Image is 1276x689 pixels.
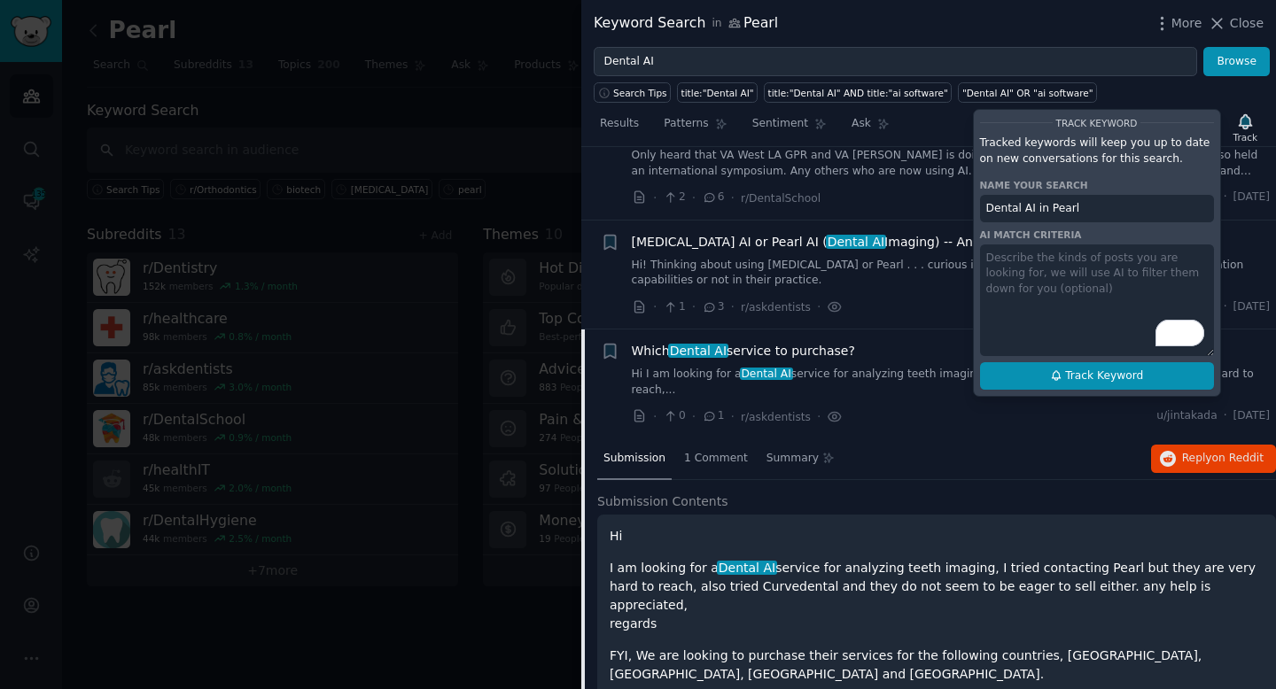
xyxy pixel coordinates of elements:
[980,244,1214,356] textarea: To enrich screen reader interactions, please activate Accessibility in Grammarly extension settings
[740,368,793,380] span: Dental AI
[962,87,1093,99] div: "Dental AI" OR "ai software"
[603,451,665,467] span: Submission
[768,87,948,99] div: title:"Dental AI" AND title:"ai software"
[632,233,1045,252] a: [MEDICAL_DATA] AI or Pearl AI (Dental AIImaging) -- Any Real Use?
[980,195,1214,223] input: Name this search
[1227,109,1264,146] button: Track
[1065,368,1143,384] span: Track Keyword
[731,189,735,207] span: ·
[1230,14,1264,33] span: Close
[692,407,696,426] span: ·
[764,82,952,103] a: title:"Dental AI" AND title:"ai software"
[980,362,1214,391] button: Track Keyword
[684,451,748,467] span: 1 Comment
[958,82,1097,103] a: "Dental AI" OR "ai software"
[692,298,696,316] span: ·
[1224,299,1227,315] span: ·
[597,492,728,511] span: Submission Contents
[632,148,1271,179] a: Only heard that VA West LA GPR and VA [PERSON_NAME] is doing some work [URL][DOMAIN_NAME] They al...
[632,342,855,360] span: Which service to purchase?
[632,342,855,360] a: WhichDental AIservice to purchase?
[657,110,733,146] a: Patterns
[610,646,1264,684] p: FYI, We are looking to purchase their services for the following countries, [GEOGRAPHIC_DATA], [G...
[717,561,777,575] span: Dental AI
[681,87,754,99] div: title:"Dental AI"
[632,258,1271,289] a: Hi! Thinking about using [MEDICAL_DATA] or Pearl . . . curious if folks have truly found value in...
[980,135,1214,166] p: Tracked keywords will keep you up to date on new conversations for this search.
[845,110,896,146] a: Ask
[741,411,811,423] span: r/askdentists
[1212,452,1264,464] span: on Reddit
[1203,47,1270,77] button: Browse
[668,344,728,358] span: Dental AI
[1233,131,1257,143] div: Track
[1182,451,1264,467] span: Reply
[702,299,724,315] span: 3
[1233,190,1270,205] span: [DATE]
[1224,190,1227,205] span: ·
[663,299,685,315] span: 1
[746,110,833,146] a: Sentiment
[1233,408,1270,424] span: [DATE]
[1171,14,1202,33] span: More
[1151,445,1276,473] button: Replyon Reddit
[1208,14,1264,33] button: Close
[826,235,886,249] span: Dental AI
[663,408,685,424] span: 0
[1056,118,1138,128] span: Track Keyword
[632,367,1271,398] a: Hi I am looking for aDental AIservice for analyzing teeth imaging, I tried contacting Pearl but t...
[817,298,821,316] span: ·
[702,408,724,424] span: 1
[741,192,821,205] span: r/DentalSchool
[613,87,667,99] span: Search Tips
[817,407,821,426] span: ·
[653,189,657,207] span: ·
[653,298,657,316] span: ·
[663,190,685,205] span: 2
[610,559,1264,633] p: I am looking for a service for analyzing teeth imaging, I tried contacting Pearl but they are ver...
[752,116,808,132] span: Sentiment
[594,12,778,35] div: Keyword Search Pearl
[610,527,1264,546] p: Hi
[1153,14,1202,33] button: More
[632,233,1045,252] span: [MEDICAL_DATA] AI or Pearl AI ( Imaging) -- Any Real Use?
[664,116,708,132] span: Patterns
[594,82,671,103] button: Search Tips
[594,47,1197,77] input: Try a keyword related to your business
[1224,408,1227,424] span: ·
[712,16,721,32] span: in
[692,189,696,207] span: ·
[980,179,1214,191] div: Name your search
[741,301,811,314] span: r/askdentists
[600,116,639,132] span: Results
[702,190,724,205] span: 6
[731,407,735,426] span: ·
[1156,408,1217,424] span: u/jintakada
[980,228,1214,241] div: AI match criteria
[731,298,735,316] span: ·
[594,110,645,146] a: Results
[766,451,819,467] span: Summary
[653,407,657,426] span: ·
[852,116,871,132] span: Ask
[1233,299,1270,315] span: [DATE]
[677,82,758,103] a: title:"Dental AI"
